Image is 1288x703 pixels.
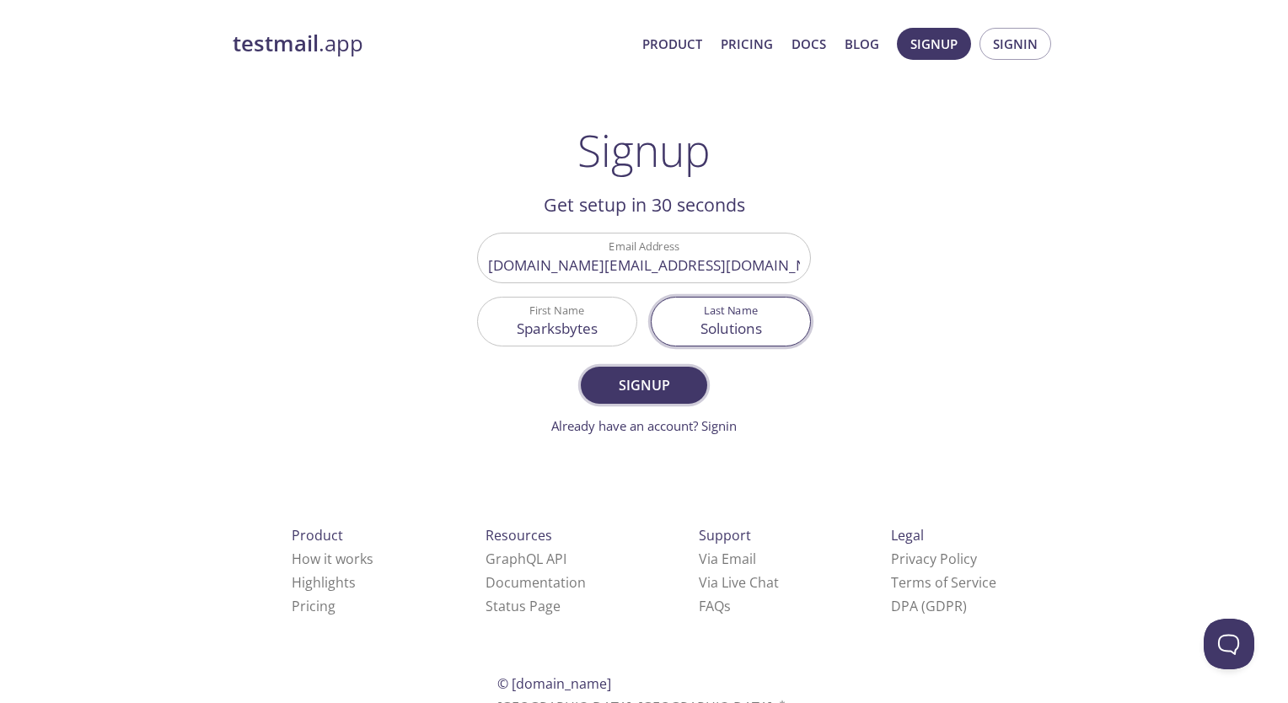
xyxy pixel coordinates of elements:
a: Via Email [699,550,756,568]
a: Highlights [292,573,356,592]
button: Signup [897,28,971,60]
a: Terms of Service [891,573,996,592]
span: Resources [486,526,552,545]
a: Product [642,33,702,55]
span: Signup [910,33,958,55]
a: Pricing [292,597,335,615]
a: Docs [792,33,826,55]
a: FAQ [699,597,731,615]
span: Signin [993,33,1038,55]
a: Privacy Policy [891,550,977,568]
a: GraphQL API [486,550,566,568]
a: DPA (GDPR) [891,597,967,615]
span: Product [292,526,343,545]
button: Signup [581,367,707,404]
a: Status Page [486,597,561,615]
a: Pricing [721,33,773,55]
span: Signup [599,373,689,397]
a: testmail.app [233,30,629,58]
iframe: Help Scout Beacon - Open [1204,619,1254,669]
span: Legal [891,526,924,545]
span: Support [699,526,751,545]
a: How it works [292,550,373,568]
a: Documentation [486,573,586,592]
h2: Get setup in 30 seconds [477,191,811,219]
a: Blog [845,33,879,55]
a: Already have an account? Signin [551,417,737,434]
h1: Signup [577,125,711,175]
button: Signin [979,28,1051,60]
a: Via Live Chat [699,573,779,592]
span: s [724,597,731,615]
strong: testmail [233,29,319,58]
span: © [DOMAIN_NAME] [497,674,611,693]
